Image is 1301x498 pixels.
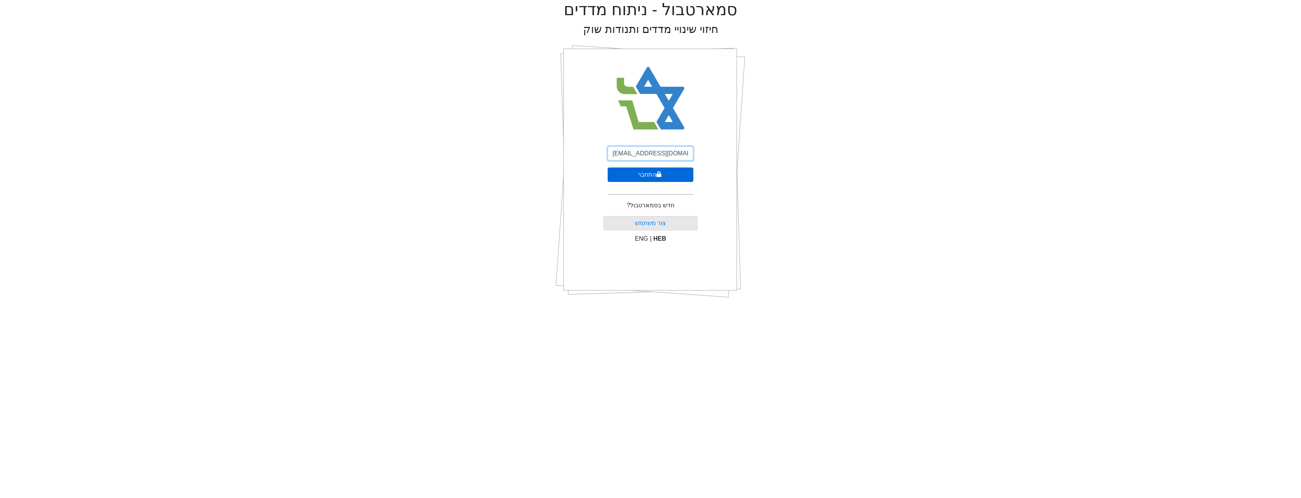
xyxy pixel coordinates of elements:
[608,146,693,161] input: אימייל
[608,168,693,182] button: התחבר
[603,216,698,230] button: צור משתמש
[635,220,666,226] a: צור משתמש
[654,235,666,242] span: HEB
[610,57,692,140] img: Smart Bull
[650,235,651,242] span: |
[627,201,674,210] p: חדש בסמארטבול?
[583,23,718,36] h2: חיזוי שינויי מדדים ותנודות שוק
[635,235,648,242] span: ENG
